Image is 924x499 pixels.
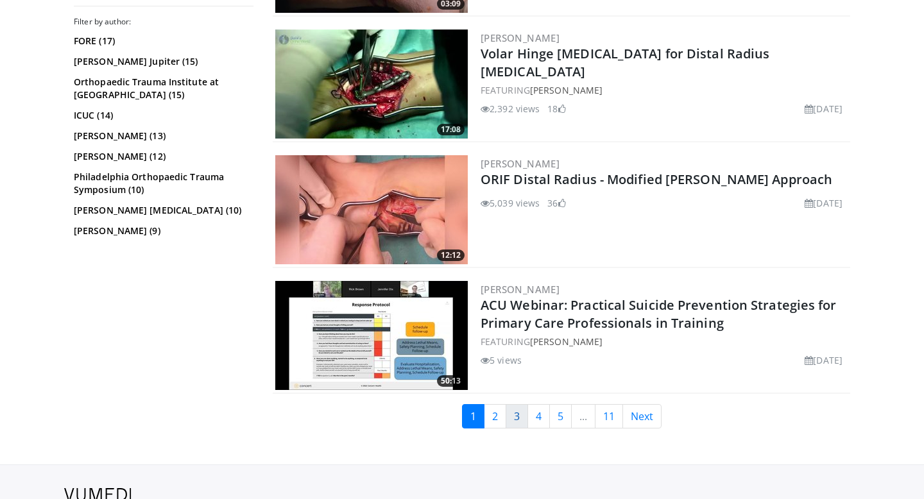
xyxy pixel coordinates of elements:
[805,196,843,210] li: [DATE]
[527,404,550,428] a: 4
[74,35,250,47] a: FORE (17)
[481,296,837,332] a: ACU Webinar: Practical Suicide Prevention Strategies for Primary Care Professionals in Training
[437,375,465,387] span: 50:13
[74,17,253,27] h3: Filter by author:
[437,124,465,135] span: 17:08
[275,30,468,139] img: 6d00aef8-ef2a-452b-a06e-0571e3d3795e.300x170_q85_crop-smart_upscale.jpg
[74,171,250,196] a: Philadelphia Orthopaedic Trauma Symposium (10)
[805,353,843,367] li: [DATE]
[622,404,662,428] a: Next
[805,102,843,115] li: [DATE]
[506,404,528,428] a: 3
[481,83,848,97] div: FEATURING
[275,281,468,390] img: c97d3336-06a9-455f-84f0-4894f60966e9.300x170_q85_crop-smart_upscale.jpg
[74,76,250,101] a: Orthopaedic Trauma Institute at [GEOGRAPHIC_DATA] (15)
[481,283,560,296] a: [PERSON_NAME]
[481,171,832,188] a: ORIF Distal Radius - Modified [PERSON_NAME] Approach
[275,281,468,390] a: 50:13
[481,353,522,367] li: 5 views
[74,224,250,237] a: [PERSON_NAME] (9)
[273,404,850,428] nav: Search results pages
[595,404,623,428] a: 11
[530,335,603,348] a: [PERSON_NAME]
[549,404,572,428] a: 5
[530,84,603,96] a: [PERSON_NAME]
[275,155,468,264] a: 12:12
[275,155,468,264] img: a02770f0-3f98-4ffe-92af-c9f7e3f2f785.300x170_q85_crop-smart_upscale.jpg
[481,335,848,348] div: FEATURING
[481,196,540,210] li: 5,039 views
[484,404,506,428] a: 2
[74,204,250,217] a: [PERSON_NAME] [MEDICAL_DATA] (10)
[437,249,465,261] span: 12:12
[481,45,769,80] a: Volar Hinge [MEDICAL_DATA] for Distal Radius [MEDICAL_DATA]
[74,150,250,163] a: [PERSON_NAME] (12)
[481,31,560,44] a: [PERSON_NAME]
[481,157,560,170] a: [PERSON_NAME]
[547,102,565,115] li: 18
[275,30,468,139] a: 17:08
[74,130,250,142] a: [PERSON_NAME] (13)
[481,102,540,115] li: 2,392 views
[74,109,250,122] a: ICUC (14)
[462,404,484,428] a: 1
[547,196,565,210] li: 36
[74,55,250,68] a: [PERSON_NAME] Jupiter (15)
